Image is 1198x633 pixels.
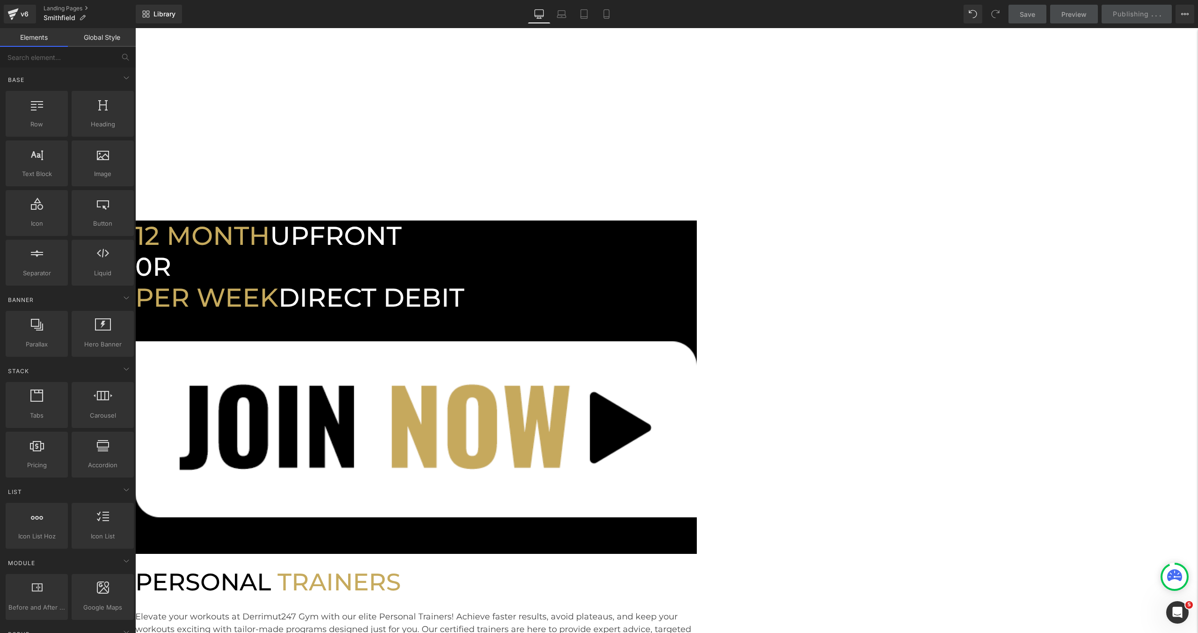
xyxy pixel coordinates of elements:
span: Smithfield [44,14,75,22]
a: Global Style [68,28,136,47]
span: 5 [1185,601,1193,609]
a: Laptop [550,5,573,23]
span: Icon [8,219,65,228]
a: Landing Pages [44,5,136,12]
button: More [1176,5,1194,23]
iframe: Intercom live chat [1166,601,1189,624]
span: Row [8,119,65,129]
span: DIRECT DEBIT [143,254,329,285]
span: Liquid [74,268,131,278]
div: v6 [19,8,30,20]
a: Mobile [595,5,618,23]
a: New Library [136,5,182,23]
span: Tabs [8,411,65,420]
span: Google Maps [74,603,131,612]
span: Pricing [8,460,65,470]
a: Preview [1050,5,1098,23]
span: Banner [7,295,35,304]
span: Stack [7,367,30,375]
span: List [7,487,23,496]
button: Undo [964,5,982,23]
a: v6 [4,5,36,23]
span: Save [1020,9,1035,19]
span: Preview [1061,9,1087,19]
span: Before and After Images [8,603,65,612]
span: Heading [74,119,131,129]
a: Desktop [528,5,550,23]
span: Image [74,169,131,179]
span: Button [74,219,131,228]
span: Icon List Hoz [8,531,65,541]
span: Library [153,10,175,18]
button: Redo [986,5,1005,23]
span: UPFRONT [135,192,266,223]
span: Separator [8,268,65,278]
span: Accordion [74,460,131,470]
span: Parallax [8,339,65,349]
font: TRAINERS [142,539,266,568]
span: Carousel [74,411,131,420]
span: Hero Banner [74,339,131,349]
span: Text Block [8,169,65,179]
span: Icon List [74,531,131,541]
span: Base [7,75,25,84]
a: Tablet [573,5,595,23]
span: Module [7,559,36,567]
